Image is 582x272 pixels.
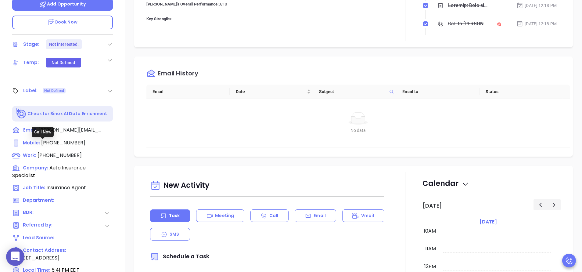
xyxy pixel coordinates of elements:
span: [PERSON_NAME][EMAIL_ADDRESS][DOMAIN_NAME] [38,126,102,134]
p: Task [169,212,180,219]
span: Contact Address: [23,247,66,253]
span: Auto Insurance Specialist [12,164,86,179]
th: Email to [396,85,480,99]
p: Email [314,212,326,219]
span: Calendar [422,178,469,188]
p: Meeting [215,212,234,219]
span: Insurance Agent [46,184,86,191]
span: [PHONE_NUMBER] [38,152,82,159]
div: 12pm [423,263,437,270]
span: Email: [23,126,38,134]
b: [PERSON_NAME]'s Overall Performance: [146,2,219,6]
th: Date [230,85,313,99]
span: Not Defined [44,87,64,94]
div: 11am [424,245,437,252]
div: Loremip: Dolo sita Consec adipis Elit Seddoeius Temporinci utlabo etd Magnaal Enima. Mi ven qu no... [448,1,488,10]
span: BDR: [23,209,55,217]
div: Stage: [23,40,40,49]
span: [STREET_ADDRESS] [12,254,59,261]
span: Referred by: [23,222,55,229]
div: New Activity [150,178,384,194]
span: Subject [319,88,387,95]
span: Schedule a Task [150,252,210,260]
span: Mobile : [23,140,40,146]
button: Next day [547,199,561,210]
b: Key Strengths: [146,16,173,21]
div: Not Defined [52,58,75,67]
div: Call to [PERSON_NAME] [448,19,488,28]
div: Call Now [32,127,54,137]
span: Lead Source: [23,234,54,241]
div: No data [151,127,565,134]
p: Vmail [361,212,374,219]
h2: [DATE] [422,202,442,209]
p: Check for Binox AI Data Enrichment [27,111,107,117]
span: Book Now [48,19,77,25]
span: Department: [23,197,54,203]
p: SMS [170,231,179,238]
span: Work : [23,152,36,158]
button: Previous day [533,199,547,210]
span: Company: [23,165,48,171]
span: [PHONE_NUMBER] [41,139,85,146]
span: Date [236,88,306,95]
span: Add Opportunity [39,1,86,7]
span: Job Title: [23,184,45,191]
img: Ai-Enrich-DaqCidB-.svg [16,108,27,119]
a: [DATE] [478,218,498,226]
div: [DATE] 12:18 PM [516,2,557,9]
div: Email History [158,70,198,78]
div: Label: [23,86,38,95]
div: Not interested. [49,39,79,49]
div: 10am [422,227,437,235]
div: [DATE] 12:18 PM [516,20,557,27]
th: Status [480,85,563,99]
div: Temp: [23,58,39,67]
p: Call [269,212,278,219]
th: Email [146,85,230,99]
